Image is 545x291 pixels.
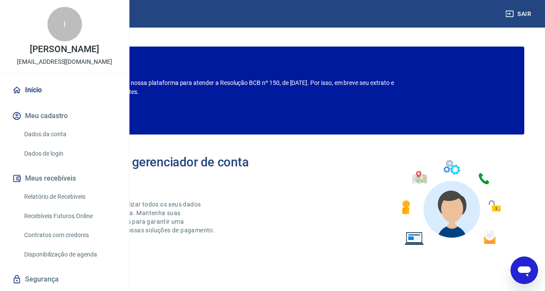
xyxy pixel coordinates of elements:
[47,7,82,41] div: I
[21,226,119,244] a: Contratos com credores
[10,106,119,125] button: Meu cadastro
[10,81,119,100] a: Início
[394,155,507,250] img: Imagem de um avatar masculino com diversos icones exemplificando as funcionalidades do gerenciado...
[34,78,416,97] p: Estamos realizando adequações em nossa plataforma para atender a Resolução BCB nº 150, de [DATE]....
[10,270,119,289] a: Segurança
[21,125,119,143] a: Dados da conta
[510,257,538,284] iframe: Botão para abrir a janela de mensagens, conversa em andamento
[21,246,119,263] a: Disponibilização de agenda
[10,169,119,188] button: Meus recebíveis
[17,57,112,66] p: [EMAIL_ADDRESS][DOMAIN_NAME]
[21,282,524,290] h5: O que deseja fazer hoje?
[21,145,119,163] a: Dados de login
[21,207,119,225] a: Recebíveis Futuros Online
[38,155,273,183] h2: Bem-vindo(a) ao gerenciador de conta Vindi
[504,6,535,22] button: Sair
[30,45,99,54] p: [PERSON_NAME]
[21,188,119,206] a: Relatório de Recebíveis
